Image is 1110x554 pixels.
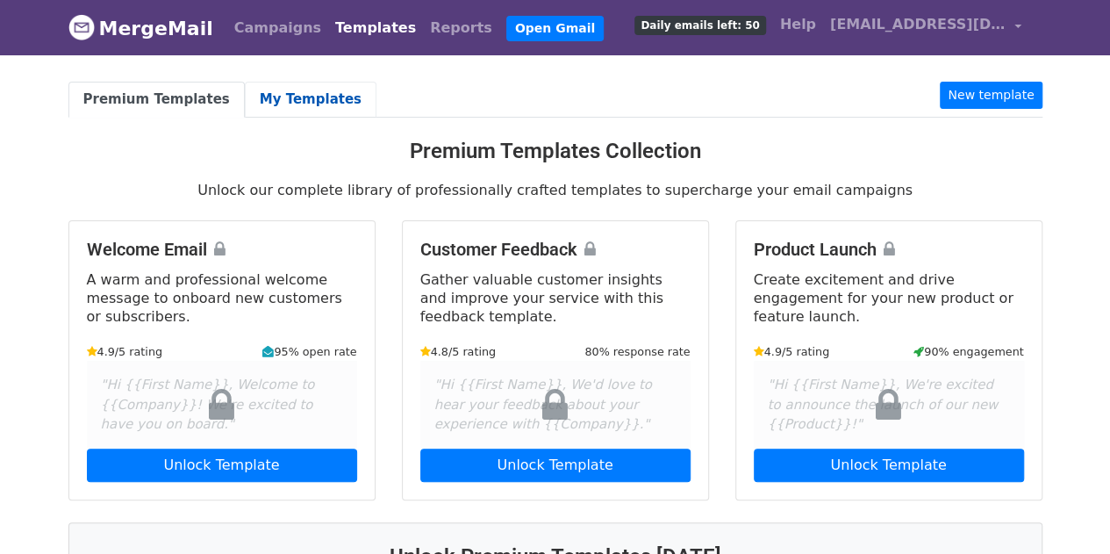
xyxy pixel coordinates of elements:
p: Gather valuable customer insights and improve your service with this feedback template. [420,270,691,326]
a: Reports [423,11,499,46]
div: "Hi {{First Name}}, Welcome to {{Company}}! We're excited to have you on board." [87,361,357,449]
a: Open Gmail [506,16,604,41]
h4: Customer Feedback [420,239,691,260]
a: MergeMail [68,10,213,47]
a: Unlock Template [420,449,691,482]
img: MergeMail logo [68,14,95,40]
h4: Welcome Email [87,239,357,260]
small: 4.8/5 rating [420,343,497,360]
a: Templates [328,11,423,46]
p: Unlock our complete library of professionally crafted templates to supercharge your email campaigns [68,181,1042,199]
a: Daily emails left: 50 [627,7,772,42]
small: 90% engagement [913,343,1024,360]
a: My Templates [245,82,376,118]
iframe: Chat Widget [1022,470,1110,554]
a: Unlock Template [754,449,1024,482]
p: Create excitement and drive engagement for your new product or feature launch. [754,270,1024,326]
small: 80% response rate [584,343,690,360]
a: Premium Templates [68,82,245,118]
a: [EMAIL_ADDRESS][DOMAIN_NAME] [823,7,1028,48]
small: 4.9/5 rating [87,343,163,360]
span: Daily emails left: 50 [634,16,765,35]
div: "Hi {{First Name}}, We'd love to hear your feedback about your experience with {{Company}}." [420,361,691,449]
a: Help [773,7,823,42]
a: Unlock Template [87,449,357,482]
h4: Product Launch [754,239,1024,260]
small: 95% open rate [262,343,356,360]
p: A warm and professional welcome message to onboard new customers or subscribers. [87,270,357,326]
span: [EMAIL_ADDRESS][DOMAIN_NAME] [830,14,1006,35]
h3: Premium Templates Collection [68,139,1042,164]
a: New template [940,82,1042,109]
small: 4.9/5 rating [754,343,830,360]
div: "Hi {{First Name}}, We're excited to announce the launch of our new {{Product}}!" [754,361,1024,449]
a: Campaigns [227,11,328,46]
